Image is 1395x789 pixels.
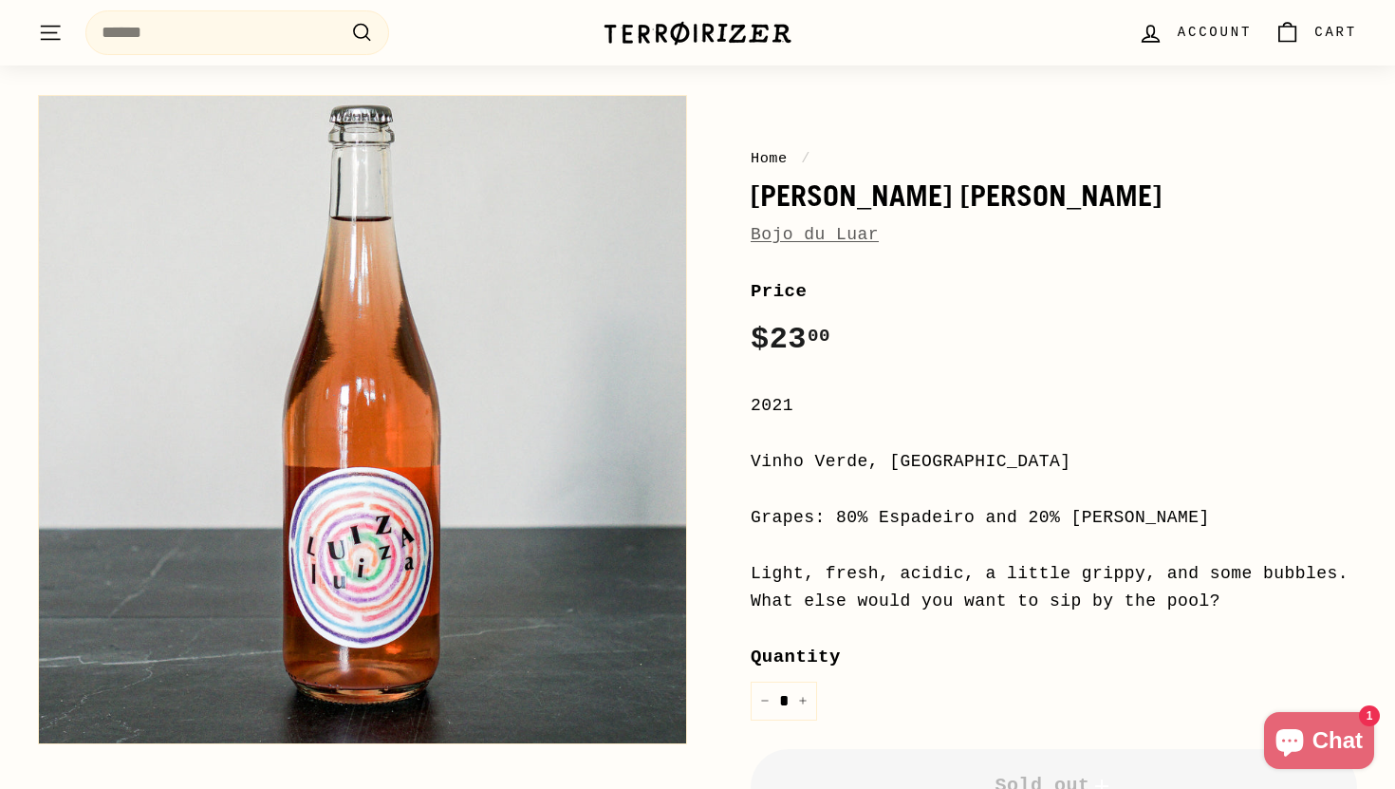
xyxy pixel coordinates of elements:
[751,150,788,167] a: Home
[751,225,879,244] a: Bojo du Luar
[751,147,1357,170] nav: breadcrumbs
[1314,22,1357,43] span: Cart
[1258,712,1380,774] inbox-online-store-chat: Shopify online store chat
[751,682,817,721] input: quantity
[1178,22,1252,43] span: Account
[1263,5,1368,61] a: Cart
[751,504,1357,532] div: Grapes: 80% Espadeiro and 20% [PERSON_NAME]
[751,392,1357,420] div: 2021
[751,643,1357,671] label: Quantity
[1126,5,1263,61] a: Account
[808,326,830,347] sup: 00
[751,277,1357,306] label: Price
[39,96,686,743] img: Luiza Luiza
[751,448,1357,476] div: Vinho Verde, [GEOGRAPHIC_DATA]
[751,682,779,721] button: Reduce item quantity by one
[751,560,1357,615] div: Light, fresh, acidic, a little grippy, and some bubbles. What else would you want to sip by the p...
[751,179,1357,212] h1: [PERSON_NAME] [PERSON_NAME]
[751,322,830,357] span: $23
[789,682,817,721] button: Increase item quantity by one
[796,150,815,167] span: /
